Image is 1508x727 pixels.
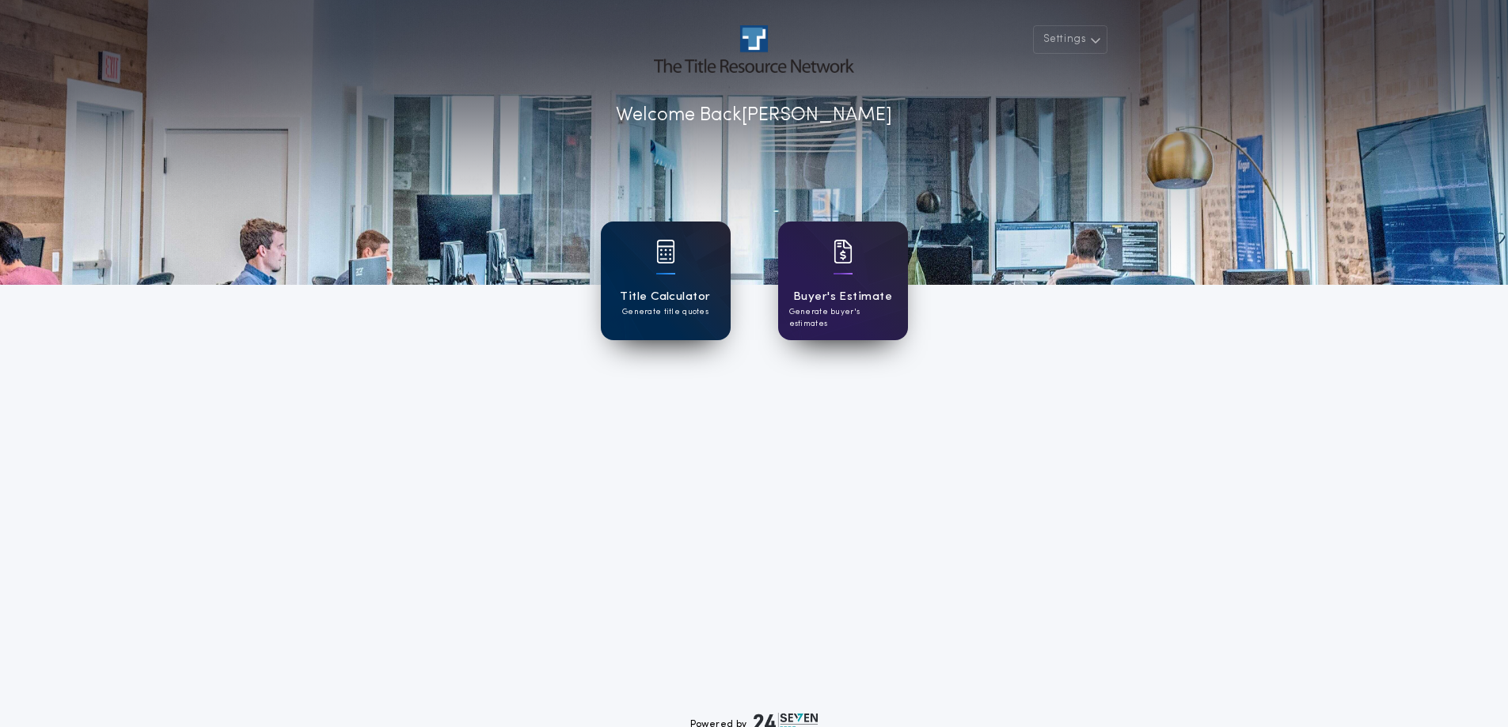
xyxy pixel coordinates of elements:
a: card iconBuyer's EstimateGenerate buyer's estimates [778,222,908,340]
a: card iconTitle CalculatorGenerate title quotes [601,222,731,340]
p: Generate title quotes [622,306,708,318]
img: card icon [834,240,853,263]
img: account-logo [654,25,853,73]
h1: Title Calculator [620,288,710,306]
button: Settings [1033,25,1107,54]
p: Generate buyer's estimates [789,306,897,330]
h1: Buyer's Estimate [793,288,892,306]
img: card icon [656,240,675,263]
p: Welcome Back [PERSON_NAME] [616,101,892,130]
